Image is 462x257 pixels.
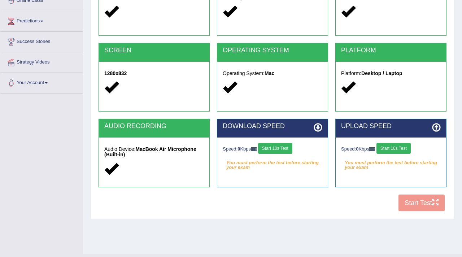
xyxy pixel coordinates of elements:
[0,73,83,91] a: Your Account
[223,157,322,168] em: You must perform the test before starting your exam
[251,147,257,151] img: ajax-loader-fb-connection.gif
[258,143,292,154] button: Start 10s Test
[104,123,204,130] h2: AUDIO RECORDING
[356,146,358,152] strong: 0
[223,143,322,156] div: Speed: Kbps
[104,47,204,54] h2: SCREEN
[104,70,127,76] strong: 1280x832
[223,47,322,54] h2: OPERATING SYSTEM
[223,123,322,130] h2: DOWNLOAD SPEED
[376,143,411,154] button: Start 10s Test
[0,11,83,29] a: Predictions
[341,123,441,130] h2: UPLOAD SPEED
[369,147,375,151] img: ajax-loader-fb-connection.gif
[104,146,196,157] strong: MacBook Air Microphone (Built-in)
[223,71,322,76] h5: Operating System:
[341,157,441,168] em: You must perform the test before starting your exam
[0,52,83,70] a: Strategy Videos
[265,70,274,76] strong: Mac
[0,32,83,50] a: Success Stories
[341,47,441,54] h2: PLATFORM
[104,147,204,158] h5: Audio Device:
[237,146,240,152] strong: 0
[361,70,402,76] strong: Desktop / Laptop
[341,143,441,156] div: Speed: Kbps
[341,71,441,76] h5: Platform:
